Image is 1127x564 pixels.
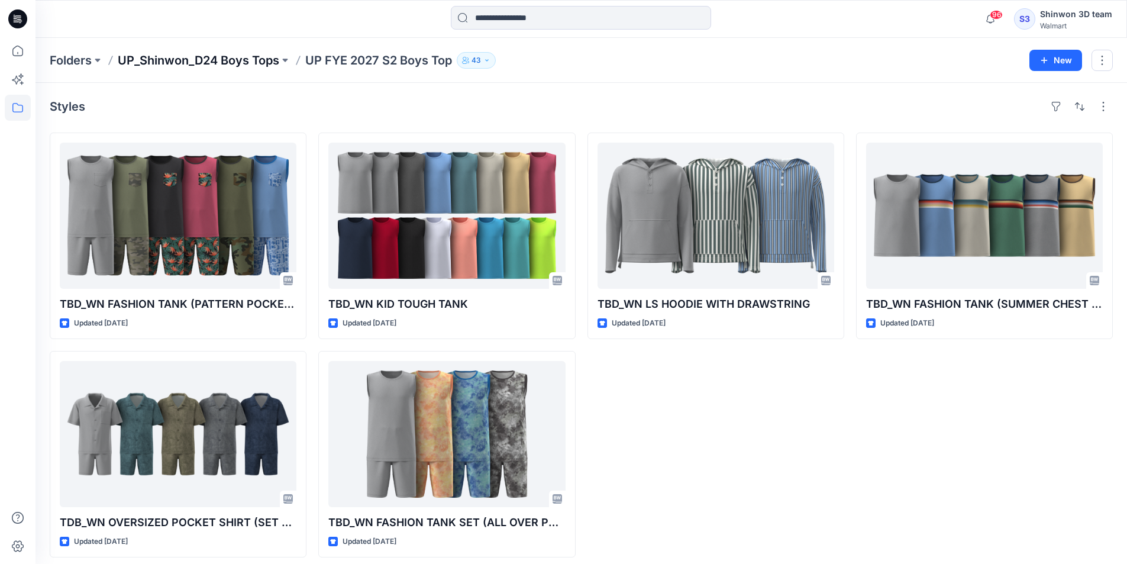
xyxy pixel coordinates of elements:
[60,514,296,531] p: TDB_WN OVERSIZED POCKET SHIRT (SET W.SHORTER SHORTS)
[880,317,934,330] p: Updated [DATE]
[60,296,296,312] p: TBD_WN FASHION TANK (PATTERN POCKET CONTR BINDING)
[343,317,396,330] p: Updated [DATE]
[457,52,496,69] button: 43
[328,514,565,531] p: TBD_WN FASHION TANK SET (ALL OVER PRINTS)
[328,296,565,312] p: TBD_WN KID TOUGH TANK
[328,143,565,289] a: TBD_WN KID TOUGH TANK
[343,536,396,548] p: Updated [DATE]
[328,361,565,507] a: TBD_WN FASHION TANK SET (ALL OVER PRINTS)
[74,536,128,548] p: Updated [DATE]
[866,296,1103,312] p: TBD_WN FASHION TANK (SUMMER CHEST STRIPE)
[1040,7,1112,21] div: Shinwon 3D team
[598,143,834,289] a: TBD_WN LS HOODIE WITH DRAWSTRING
[305,52,452,69] p: UP FYE 2027 S2 Boys Top
[1029,50,1082,71] button: New
[60,143,296,289] a: TBD_WN FASHION TANK (PATTERN POCKET CONTR BINDING)
[598,296,834,312] p: TBD_WN LS HOODIE WITH DRAWSTRING
[612,317,666,330] p: Updated [DATE]
[472,54,481,67] p: 43
[50,52,92,69] a: Folders
[1014,8,1035,30] div: S3
[118,52,279,69] a: UP_Shinwon_D24 Boys Tops
[74,317,128,330] p: Updated [DATE]
[990,10,1003,20] span: 96
[866,143,1103,289] a: TBD_WN FASHION TANK (SUMMER CHEST STRIPE)
[60,361,296,507] a: TDB_WN OVERSIZED POCKET SHIRT (SET W.SHORTER SHORTS)
[1040,21,1112,30] div: Walmart
[50,99,85,114] h4: Styles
